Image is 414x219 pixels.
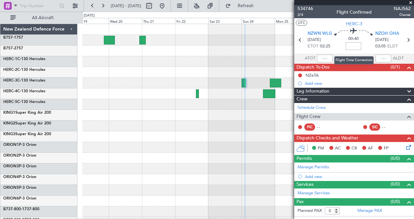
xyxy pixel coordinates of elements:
[3,100,45,104] a: HERC-5C-130 Hercules
[76,18,109,24] div: Tue 19
[297,181,313,188] span: Services
[84,13,95,19] div: [DATE]
[297,208,322,214] label: Planned PAX
[3,79,17,83] span: HERC-3
[318,145,324,152] span: PM
[3,57,45,61] a: HERC-1C-130 Hercules
[305,81,411,86] div: Add new
[391,64,400,71] span: (0/1)
[369,123,380,131] div: SIC
[334,56,374,64] div: Flight Time Correction
[391,198,400,205] span: (0/0)
[357,208,382,214] a: Manage PAX
[308,31,332,37] span: NZWN WLG
[3,175,19,179] span: ORION4
[3,36,16,40] span: B757-1
[3,197,19,200] span: ORION6
[3,164,36,168] a: ORION3P-3 Orion
[305,55,315,62] span: ATOT
[275,18,308,24] div: Mon 25
[320,43,330,50] span: 02:25
[297,164,329,171] a: Manage Permits
[3,143,36,147] a: ORION1P-3 Orion
[3,186,19,190] span: ORION5
[297,64,329,71] span: Dispatch To-Dos
[3,111,51,115] a: KING1Super King Air 200
[317,124,331,130] div: - -
[387,43,398,50] span: ELDT
[375,31,399,37] span: NZOH OHA
[208,18,241,24] div: Sat 23
[109,18,142,24] div: Wed 20
[352,145,357,152] span: CR
[20,1,57,11] input: Trip Number
[337,9,372,16] div: Flight Confirmed
[306,72,319,78] div: NZeTA
[297,105,326,111] a: Schedule Crew
[304,123,315,131] div: PIC
[3,164,19,168] span: ORION3
[335,145,341,152] span: AC
[297,5,313,12] span: 534746
[368,145,373,152] span: AF
[3,186,36,190] a: ORION5P-3 Orion
[3,36,23,40] a: B757-1757
[175,18,208,24] div: Fri 22
[3,89,17,93] span: HERC-4
[3,122,51,125] a: KING2Super King Air 200
[111,3,141,9] span: [DATE] - [DATE]
[391,155,400,162] span: (0/0)
[375,37,389,43] span: [DATE]
[3,111,15,115] span: KING1
[375,43,386,50] span: 03:05
[3,132,51,136] a: KING3Super King Air 200
[296,20,307,26] button: UTC
[308,43,318,50] span: ETOT
[3,197,36,200] a: ORION6P-3 Orion
[3,79,45,83] a: HERC-3C-130 Hercules
[3,68,45,72] a: HERC-2C-130 Hercules
[393,55,404,62] span: ALDT
[3,175,36,179] a: ORION4P-3 Orion
[384,145,389,152] span: FP
[297,198,304,206] span: Pax
[142,18,175,24] div: Thu 21
[348,36,359,42] span: 00:40
[241,18,275,24] div: Sun 24
[3,46,23,50] a: B757-2757
[17,16,69,20] span: All Aircraft
[297,190,330,197] a: Manage Services
[3,132,15,136] span: KING3
[297,135,358,142] span: Dispatch Checks and Weather
[297,12,313,18] span: 2/4
[308,37,321,43] span: [DATE]
[3,46,16,50] span: B757-2
[317,55,333,62] input: --:--
[382,124,396,130] div: - -
[3,207,39,211] a: B737-800-1737-800
[3,207,24,211] span: B737-800-1
[297,96,308,103] span: Crew
[391,181,400,187] span: (0/0)
[297,155,312,162] span: Permits
[3,100,17,104] span: HERC-5
[222,1,261,11] button: Refresh
[7,13,71,23] button: All Aircraft
[3,154,36,158] a: ORION2P-3 Orion
[394,5,411,12] span: NAJ562
[297,88,329,95] span: Leg Information
[3,89,45,93] a: HERC-4C-130 Hercules
[3,68,17,72] span: HERC-2
[3,122,15,125] span: KING2
[394,12,411,18] span: Owner
[3,57,17,61] span: HERC-1
[3,143,19,147] span: ORION1
[305,174,411,179] div: Add new
[3,154,19,158] span: ORION2
[297,113,321,121] span: Flight Crew
[232,4,259,8] span: Refresh
[346,20,362,27] span: HERC-3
